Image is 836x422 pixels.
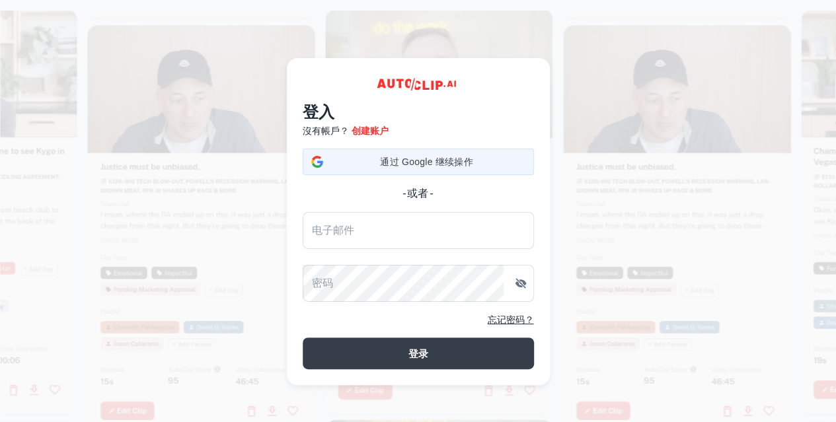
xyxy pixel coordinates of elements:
a: 创建账户 [352,123,389,138]
font: 忘记密码？ [488,314,534,325]
div: 通过 Google 继续操作 [303,149,534,175]
font: 创建账户 [352,125,389,136]
font: 沒有帳戶？ [303,125,349,136]
font: 登入 [303,102,334,121]
button: 登录 [303,337,534,369]
font: 登录 [408,348,428,359]
font: 通过 Google 继续操作 [380,157,473,167]
a: 忘记密码？ [488,312,534,327]
font: - 或者 - [402,187,434,199]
